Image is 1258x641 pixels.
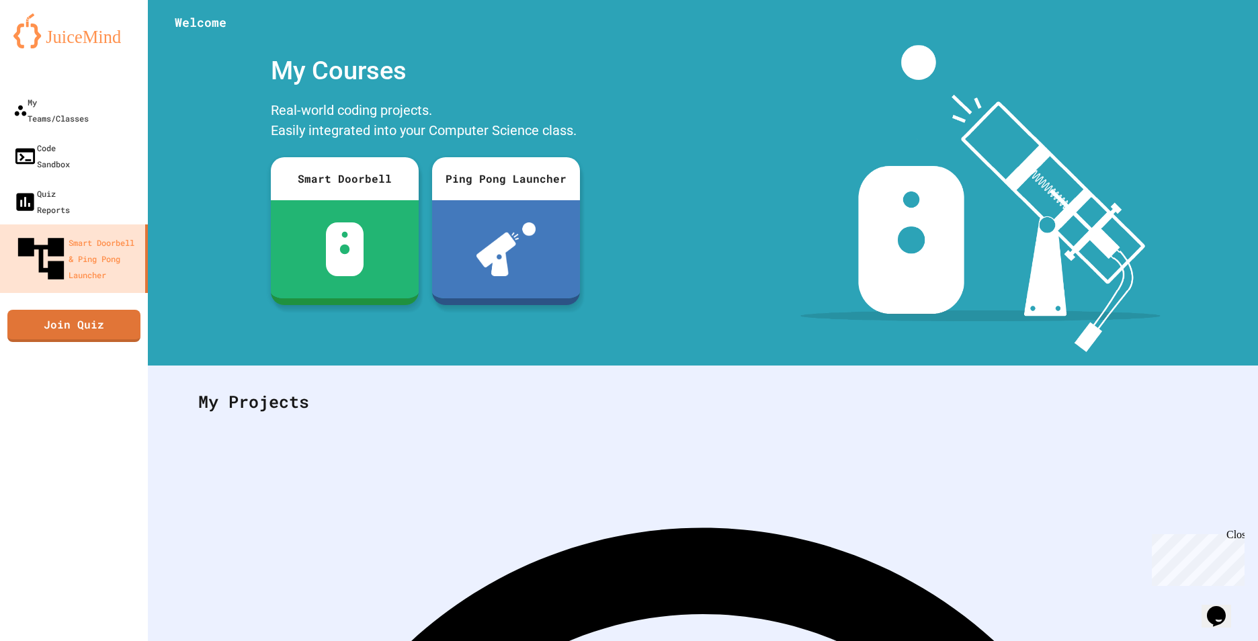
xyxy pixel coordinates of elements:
div: Real-world coding projects. Easily integrated into your Computer Science class. [264,97,587,147]
img: logo-orange.svg [13,13,134,48]
div: My Teams/Classes [13,94,89,126]
div: Quiz Reports [13,185,70,218]
img: sdb-white.svg [326,222,364,276]
div: Code Sandbox [13,140,70,172]
div: My Courses [264,45,587,97]
iframe: chat widget [1202,587,1245,628]
div: Smart Doorbell [271,157,419,200]
div: Ping Pong Launcher [432,157,580,200]
img: ppl-with-ball.png [476,222,536,276]
iframe: chat widget [1146,529,1245,586]
a: Join Quiz [7,310,140,342]
img: banner-image-my-projects.png [800,45,1161,352]
div: Smart Doorbell & Ping Pong Launcher [13,231,140,286]
div: Chat with us now!Close [5,5,93,85]
div: My Projects [185,376,1221,428]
